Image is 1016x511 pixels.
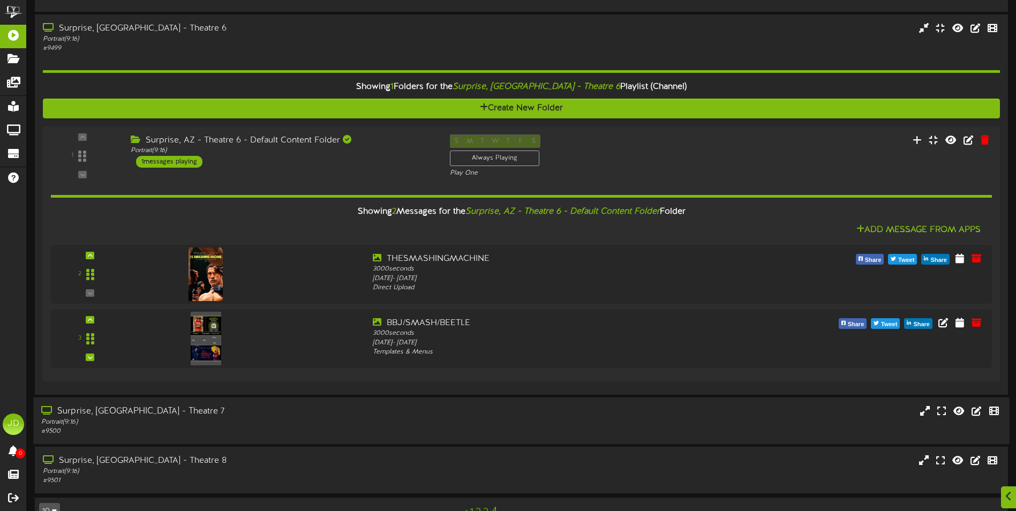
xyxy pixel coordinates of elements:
div: Surprise, [GEOGRAPHIC_DATA] - Theatre 6 [43,22,432,35]
span: Share [911,319,932,330]
button: Create New Folder [43,99,1000,118]
div: Templates & Menus [373,348,749,357]
div: Surprise, [GEOGRAPHIC_DATA] - Theatre 7 [41,405,432,417]
div: 3000 seconds [373,329,749,338]
div: Showing Messages for the Folder [43,200,1000,223]
div: Portrait ( 9:16 ) [43,35,432,44]
span: 0 [16,448,25,459]
div: [DATE] - [DATE] [373,339,749,348]
div: BBJ/SMASH/BEETLE [373,317,749,329]
div: [DATE] - [DATE] [373,274,749,283]
div: Portrait ( 9:16 ) [43,467,432,476]
div: Always Playing [450,151,539,166]
div: Surprise, AZ - Theatre 6 - Default Content Folder [131,134,434,147]
button: Share [839,318,867,329]
div: JD [3,414,24,435]
div: Surprise, [GEOGRAPHIC_DATA] - Theatre 8 [43,455,432,467]
i: Surprise, [GEOGRAPHIC_DATA] - Theatre 6 [453,82,620,92]
div: Play One [450,169,673,178]
i: Surprise, AZ - Theatre 6 - Default Content Folder [465,207,660,216]
button: Add Message From Apps [853,223,984,237]
div: 1 messages playing [136,156,202,168]
span: Tweet [879,319,899,330]
div: THESMASHINGMACHINE [373,253,749,265]
span: Share [863,254,884,266]
span: 1 [390,82,394,92]
button: Share [904,318,932,329]
div: # 9501 [43,476,432,485]
button: Tweet [888,254,917,265]
span: Share [928,254,949,266]
span: 2 [392,207,396,216]
div: # 9500 [41,427,432,436]
div: # 9499 [43,44,432,53]
span: Tweet [896,254,916,266]
button: Tweet [871,318,900,329]
div: Showing Folders for the Playlist (Channel) [35,76,1008,99]
div: 3000 seconds [373,265,749,274]
span: Share [846,319,867,330]
div: Direct Upload [373,283,749,292]
img: 87959897-f615-4ad3-9776-528b309eb4aa.jpg [189,247,223,301]
div: Portrait ( 9:16 ) [41,417,432,426]
button: Share [921,254,950,265]
img: d428f68b-0fae-4580-bbdd-9a1a84679857.png [191,312,221,365]
button: Share [856,254,884,265]
div: Portrait ( 9:16 ) [131,146,434,155]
